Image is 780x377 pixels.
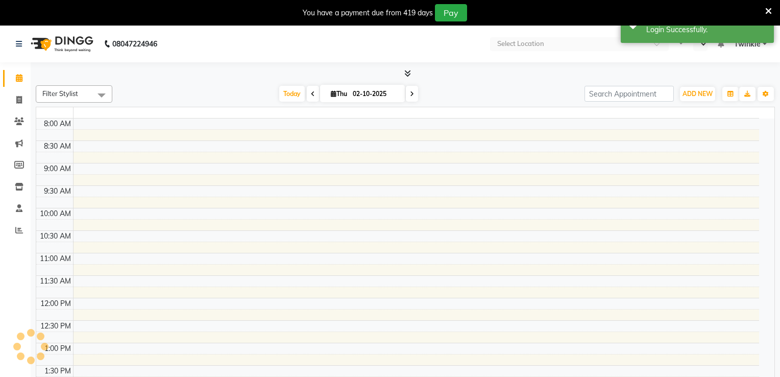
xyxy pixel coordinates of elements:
div: You have a payment due from 419 days [303,8,433,18]
span: ADD NEW [682,90,713,98]
div: 1:00 PM [42,343,73,354]
div: 10:00 AM [38,208,73,219]
span: Today [279,86,305,102]
b: 08047224946 [112,30,157,58]
span: Filter Stylist [42,89,78,98]
div: 11:30 AM [38,276,73,287]
img: logo [26,30,96,58]
span: Thu [328,90,350,98]
div: Login Successfully. [646,25,766,35]
div: 12:30 PM [38,321,73,332]
div: 12:00 PM [38,298,73,309]
div: 9:30 AM [42,186,73,197]
input: 2025-10-02 [350,86,401,102]
div: 9:00 AM [42,163,73,174]
div: 11:00 AM [38,253,73,264]
div: 8:30 AM [42,141,73,152]
div: 8:00 AM [42,119,73,129]
button: Pay [435,4,467,21]
span: Twinkle [734,39,761,50]
input: Search Appointment [584,86,674,102]
div: 1:30 PM [42,366,73,376]
div: Select Location [497,39,544,49]
button: ADD NEW [680,87,715,101]
div: 10:30 AM [38,231,73,242]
